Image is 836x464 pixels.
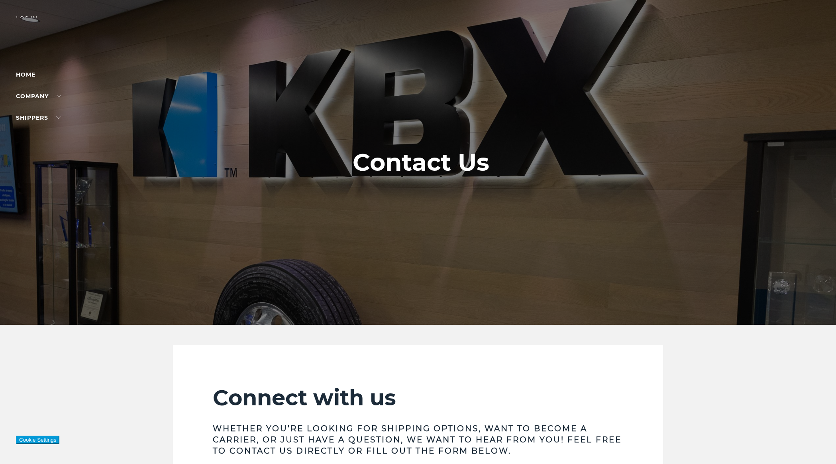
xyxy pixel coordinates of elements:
a: Home [16,71,35,78]
a: SHIPPERS [16,114,61,121]
div: Log in [16,16,48,28]
h1: Contact Us [353,149,489,176]
a: Company [16,93,61,100]
img: kbx logo [388,16,448,51]
button: Cookie Settings [16,436,59,444]
h3: Whether you're looking for shipping options, want to become a carrier, or just have a question, w... [213,423,623,456]
h2: Connect with us [213,385,623,411]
